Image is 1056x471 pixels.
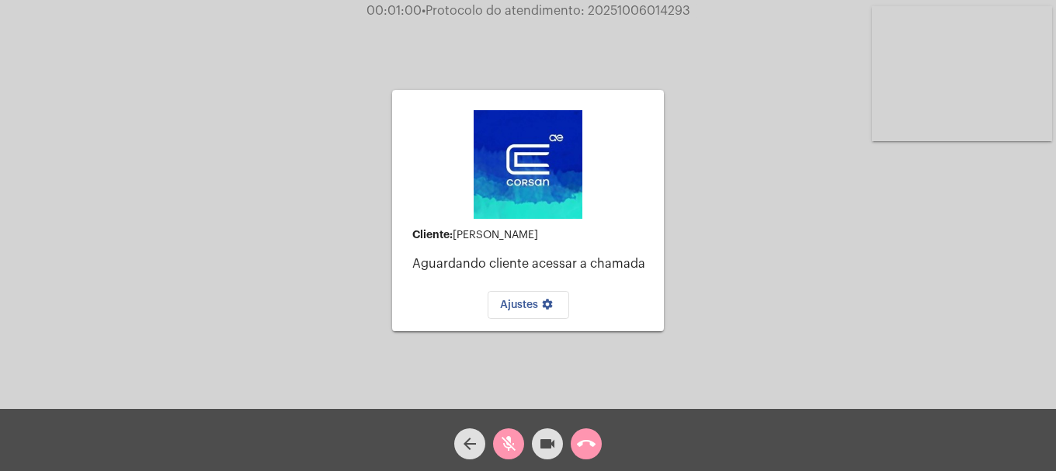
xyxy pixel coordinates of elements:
span: • [422,5,426,17]
mat-icon: arrow_back [460,435,479,453]
button: Ajustes [488,291,569,319]
mat-icon: call_end [577,435,596,453]
div: [PERSON_NAME] [412,229,651,241]
p: Aguardando cliente acessar a chamada [412,257,651,271]
span: Ajustes [500,300,557,310]
mat-icon: mic_off [499,435,518,453]
mat-icon: settings [538,298,557,317]
span: Protocolo do atendimento: 20251006014293 [422,5,690,17]
strong: Cliente: [412,229,453,240]
span: 00:01:00 [366,5,422,17]
mat-icon: videocam [538,435,557,453]
img: d4669ae0-8c07-2337-4f67-34b0df7f5ae4.jpeg [474,110,582,219]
